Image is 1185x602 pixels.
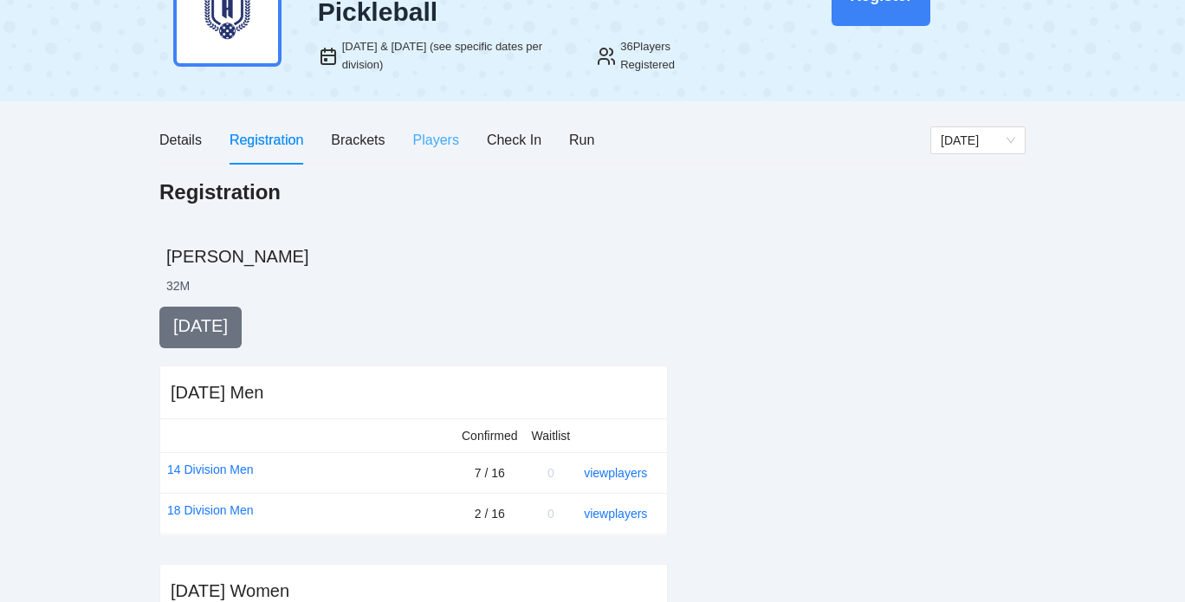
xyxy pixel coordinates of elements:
[462,426,518,445] div: Confirmed
[941,127,1015,153] span: Thursday
[413,129,459,151] div: Players
[620,38,722,74] div: 36 Players Registered
[171,380,263,405] div: [DATE] Men
[331,129,385,151] div: Brackets
[173,316,228,335] span: [DATE]
[455,453,525,494] td: 7 / 16
[487,129,541,151] div: Check In
[159,129,202,151] div: Details
[584,507,647,521] a: view players
[167,460,254,479] a: 14 Division Men
[166,244,1026,269] h2: [PERSON_NAME]
[569,129,594,151] div: Run
[455,494,525,534] td: 2 / 16
[342,38,576,74] div: [DATE] & [DATE] (see specific dates per division)
[166,277,190,295] li: 32 M
[167,501,254,520] a: 18 Division Men
[547,466,554,480] span: 0
[159,178,281,206] h1: Registration
[230,129,303,151] div: Registration
[584,466,647,480] a: view players
[547,507,554,521] span: 0
[532,426,571,445] div: Waitlist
